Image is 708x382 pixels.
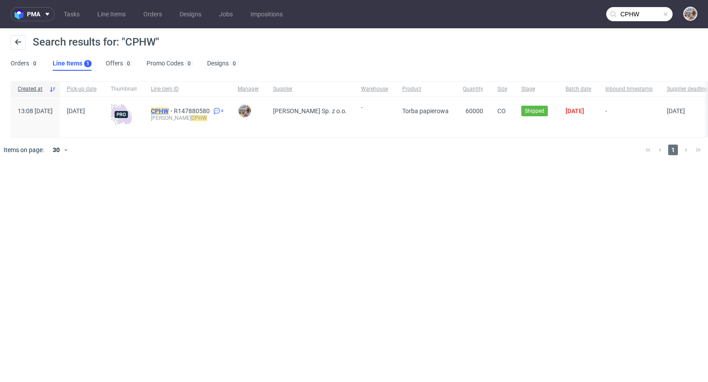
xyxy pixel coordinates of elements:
div: 0 [127,61,130,67]
span: - [605,107,653,126]
img: pro-icon.017ec5509f39f3e742e3.png [111,104,132,125]
span: CO [497,107,506,115]
a: Orders0 [11,57,38,71]
span: 60000 [466,107,483,115]
a: Line Items1 [53,57,92,71]
div: 0 [188,61,191,67]
a: Jobs [214,7,238,21]
div: 30 [47,144,63,156]
span: 1 [668,145,678,155]
span: Supplier [273,85,347,93]
span: Stage [521,85,551,93]
span: 13:08 [DATE] [18,107,53,115]
div: 0 [33,61,36,67]
span: [PERSON_NAME] Sp. z o.o. [273,107,347,115]
span: pma [27,11,40,17]
span: Created at [18,85,46,93]
mark: CPHW [191,115,207,121]
img: Michał Palasek [239,105,251,117]
a: Promo Codes0 [146,57,193,71]
span: Items on page: [4,145,44,154]
a: Line Items [92,7,131,21]
span: Batch date [566,85,591,93]
span: Thumbnail [111,85,137,93]
span: Quantity [463,85,483,93]
span: [DATE] [667,107,685,115]
div: [PERSON_NAME] [151,115,223,122]
span: Inbound timestamp [605,85,653,93]
a: Designs [174,7,207,21]
span: Manager [238,85,259,93]
span: Torba papierowa [402,107,449,115]
span: Size [497,85,507,93]
a: Impositions [245,7,288,21]
span: [DATE] [566,107,584,115]
a: R147880580 [174,107,212,115]
span: Search results for: "CPHW" [33,36,159,48]
a: Designs0 [207,57,238,71]
a: Tasks [58,7,85,21]
mark: CPHW [151,107,169,115]
span: Shipped [525,107,544,115]
span: Warehouse [361,85,388,93]
span: Product [402,85,449,93]
span: Supplier deadline [667,85,708,93]
button: pma [11,7,55,21]
span: [DATE] [67,107,85,115]
span: Pick-up date [67,85,96,93]
div: 0 [233,61,236,67]
a: 4 [212,107,223,115]
a: CPHW [151,107,174,115]
img: logo [15,9,27,19]
a: Orders [138,7,167,21]
img: Michał Palasek [684,8,696,20]
span: 4 [221,107,223,115]
span: - [361,104,388,126]
div: 1 [86,61,89,67]
span: Line item ID [151,85,223,93]
a: Offers0 [106,57,132,71]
